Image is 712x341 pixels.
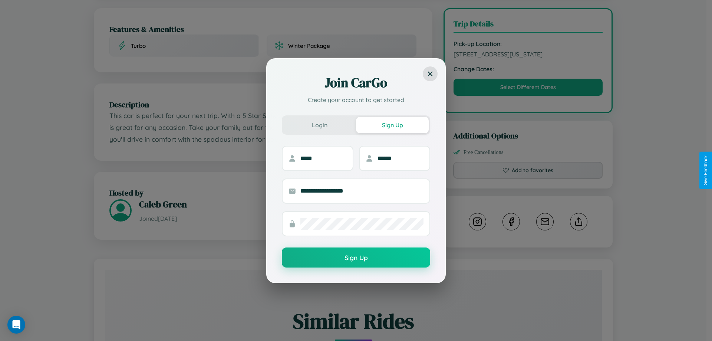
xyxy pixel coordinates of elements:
h2: Join CarGo [282,74,430,92]
button: Login [283,117,356,133]
button: Sign Up [282,247,430,268]
p: Create your account to get started [282,95,430,104]
div: Give Feedback [703,155,708,186]
div: Open Intercom Messenger [7,316,25,334]
button: Sign Up [356,117,429,133]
